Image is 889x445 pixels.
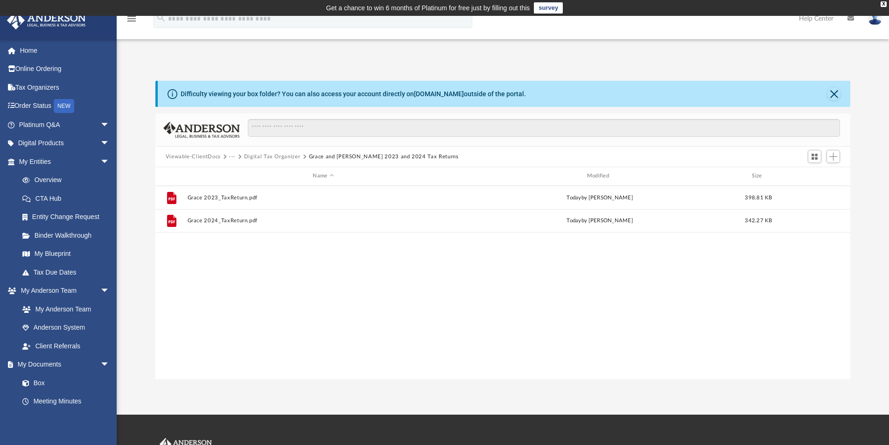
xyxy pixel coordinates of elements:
div: Modified [463,172,736,180]
span: 342.27 KB [745,218,772,223]
img: User Pic [868,12,882,25]
button: Switch to Grid View [808,150,822,163]
a: survey [534,2,563,14]
a: [DOMAIN_NAME] [414,90,464,98]
span: arrow_drop_down [100,134,119,153]
span: arrow_drop_down [100,282,119,301]
a: Box [13,374,114,392]
button: Close [827,87,840,100]
img: Anderson Advisors Platinum Portal [4,11,89,29]
button: Digital Tax Organizer [244,153,301,161]
a: CTA Hub [13,189,124,208]
button: Viewable-ClientDocs [166,153,221,161]
a: Overview [13,171,124,190]
a: My Blueprint [13,245,119,263]
div: id [160,172,183,180]
button: Grace and [PERSON_NAME] 2023 and 2024 Tax Returns [309,153,459,161]
a: Home [7,41,124,60]
a: Order StatusNEW [7,97,124,116]
span: arrow_drop_down [100,355,119,374]
a: My Anderson Team [13,300,114,318]
div: grid [155,186,851,379]
input: Search files and folders [248,119,840,137]
i: menu [126,13,137,24]
a: Tax Organizers [7,78,124,97]
span: arrow_drop_down [100,152,119,171]
span: 398.81 KB [745,195,772,200]
a: Online Ordering [7,60,124,78]
i: search [156,13,166,23]
span: today [567,218,581,223]
div: Size [740,172,777,180]
a: Forms Library [13,410,114,429]
div: Name [187,172,459,180]
div: id [781,172,847,180]
a: Client Referrals [13,337,119,355]
button: Add [826,150,840,163]
span: today [567,195,581,200]
a: My Anderson Teamarrow_drop_down [7,282,119,300]
a: My Entitiesarrow_drop_down [7,152,124,171]
a: Anderson System [13,318,119,337]
div: by [PERSON_NAME] [463,193,735,202]
span: arrow_drop_down [100,115,119,134]
div: by [PERSON_NAME] [463,217,735,225]
a: menu [126,18,137,24]
a: Platinum Q&Aarrow_drop_down [7,115,124,134]
button: Grace 2024_TaxReturn.pdf [187,218,459,224]
div: NEW [54,99,74,113]
div: Difficulty viewing your box folder? You can also access your account directly on outside of the p... [181,89,526,99]
button: Grace 2023_TaxReturn.pdf [187,195,459,201]
a: Tax Due Dates [13,263,124,282]
a: Meeting Minutes [13,392,119,411]
div: Get a chance to win 6 months of Platinum for free just by filling out this [326,2,530,14]
a: Entity Change Request [13,208,124,226]
a: Digital Productsarrow_drop_down [7,134,124,153]
a: My Documentsarrow_drop_down [7,355,119,374]
button: ··· [229,153,235,161]
div: close [881,1,887,7]
a: Binder Walkthrough [13,226,124,245]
